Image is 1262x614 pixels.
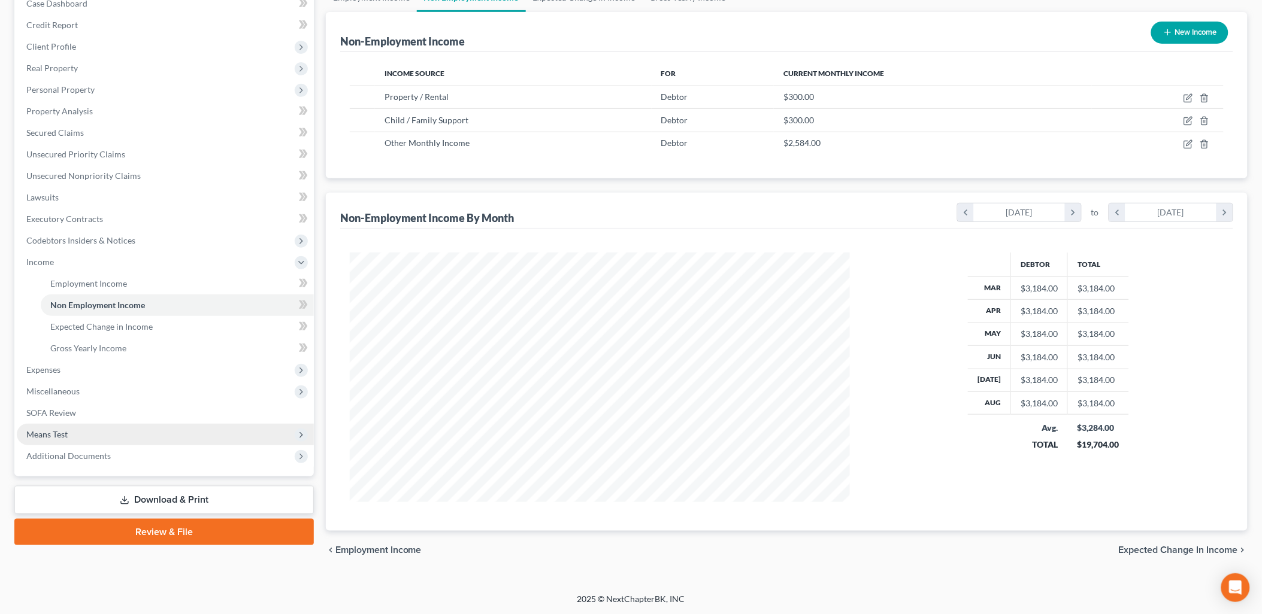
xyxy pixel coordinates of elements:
[385,69,444,78] span: Income Source
[783,115,814,125] span: $300.00
[17,101,314,122] a: Property Analysis
[14,486,314,514] a: Download & Print
[26,149,125,159] span: Unsecured Priority Claims
[17,165,314,187] a: Unsecured Nonpriority Claims
[974,203,1066,221] div: [DATE]
[41,316,314,338] a: Expected Change in Income
[661,69,676,78] span: For
[1021,439,1058,451] div: TOTAL
[661,92,688,102] span: Debtor
[26,171,141,181] span: Unsecured Nonpriority Claims
[14,519,314,545] a: Review & File
[1021,328,1058,340] div: $3,184.00
[41,273,314,294] a: Employment Income
[41,294,314,316] a: Non Employment Income
[1068,369,1129,391] td: $3,184.00
[1021,422,1058,434] div: Avg.
[26,127,84,138] span: Secured Claims
[1221,573,1250,602] div: Open Intercom Messenger
[17,187,314,208] a: Lawsuits
[26,63,78,73] span: Real Property
[1151,22,1228,44] button: New Income
[783,92,814,102] span: $300.00
[1119,545,1238,555] span: Expected Change in Income
[385,138,470,148] span: Other Monthly Income
[1091,206,1099,218] span: to
[1078,439,1119,451] div: $19,704.00
[17,402,314,424] a: SOFA Review
[26,257,54,267] span: Income
[1021,397,1058,409] div: $3,184.00
[1068,323,1129,345] td: $3,184.00
[326,545,335,555] i: chevron_left
[783,138,821,148] span: $2,584.00
[26,429,68,439] span: Means Test
[41,338,314,359] a: Gross Yearly Income
[968,392,1011,415] th: Aug
[958,203,974,221] i: chevron_left
[968,369,1011,391] th: [DATE]
[50,321,153,332] span: Expected Change in Income
[1068,253,1129,276] th: Total
[968,323,1011,345] th: May
[26,84,95,95] span: Personal Property
[26,451,111,461] span: Additional Documents
[1021,374,1058,386] div: $3,184.00
[1021,305,1058,317] div: $3,184.00
[1021,351,1058,363] div: $3,184.00
[26,364,60,375] span: Expenses
[1068,346,1129,369] td: $3,184.00
[385,115,468,125] span: Child / Family Support
[968,276,1011,299] th: Mar
[1109,203,1125,221] i: chevron_left
[1068,392,1129,415] td: $3,184.00
[340,34,465,48] div: Non-Employment Income
[17,14,314,36] a: Credit Report
[26,41,76,51] span: Client Profile
[50,278,127,288] span: Employment Income
[1021,282,1058,294] div: $3,184.00
[26,235,135,245] span: Codebtors Insiders & Notices
[783,69,884,78] span: Current Monthly Income
[968,300,1011,323] th: Apr
[326,545,422,555] button: chevron_left Employment Income
[661,115,688,125] span: Debtor
[1119,545,1248,555] button: Expected Change in Income chevron_right
[1125,203,1217,221] div: [DATE]
[1238,545,1248,555] i: chevron_right
[1216,203,1233,221] i: chevron_right
[968,346,1011,369] th: Jun
[26,106,93,116] span: Property Analysis
[50,343,126,353] span: Gross Yearly Income
[17,122,314,144] a: Secured Claims
[1011,253,1068,276] th: Debtor
[1068,276,1129,299] td: $3,184.00
[26,386,80,396] span: Miscellaneous
[335,545,422,555] span: Employment Income
[26,214,103,224] span: Executory Contracts
[661,138,688,148] span: Debtor
[26,192,59,202] span: Lawsuits
[50,300,145,310] span: Non Employment Income
[17,144,314,165] a: Unsecured Priority Claims
[1065,203,1081,221] i: chevron_right
[1078,422,1119,434] div: $3,284.00
[340,211,515,225] div: Non-Employment Income By Month
[26,20,78,30] span: Credit Report
[1068,300,1129,323] td: $3,184.00
[385,92,449,102] span: Property / Rental
[26,408,76,418] span: SOFA Review
[17,208,314,230] a: Executory Contracts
